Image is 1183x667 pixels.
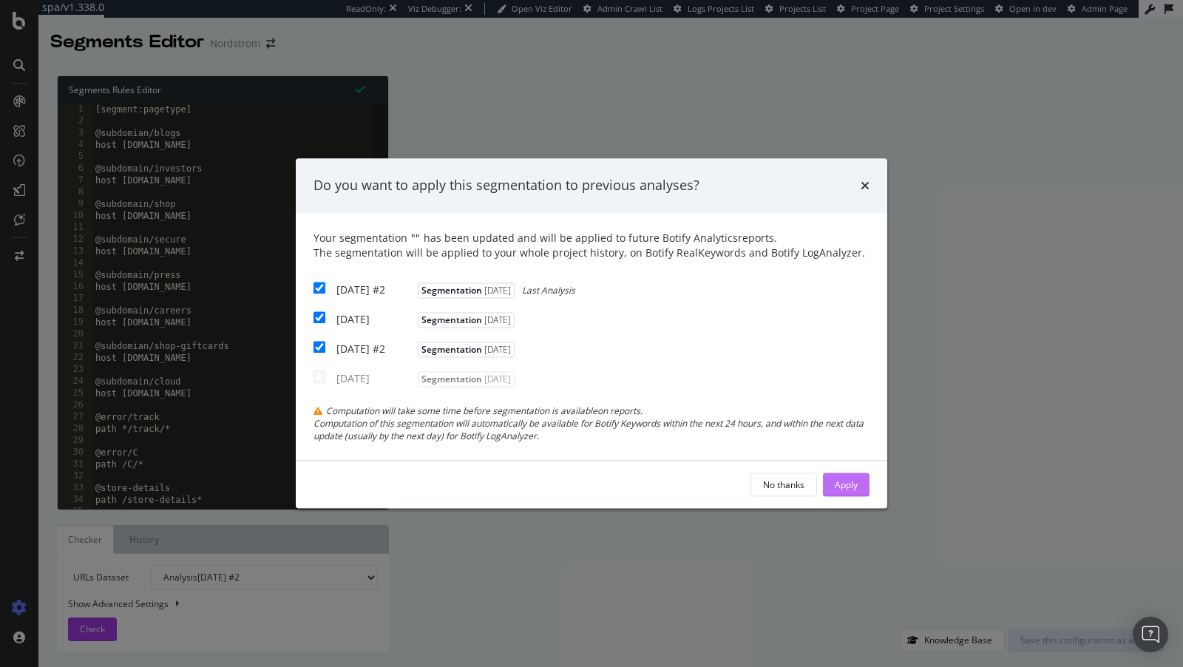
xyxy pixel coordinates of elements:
[336,282,414,297] div: [DATE] #2
[313,368,518,386] div: You can't apply it to more than 3 analyses at a time
[296,158,887,508] div: modal
[750,473,817,497] button: No thanks
[861,176,870,195] div: times
[418,371,515,387] span: Segmentation
[522,284,575,297] span: Last Analysis
[313,417,870,442] div: Computation of this segmentation will automatically be available for Botify Keywords within the n...
[313,176,699,195] div: Do you want to apply this segmentation to previous analyses?
[482,343,511,356] span: [DATE]
[482,314,511,326] span: [DATE]
[313,231,870,260] div: Your segmentation has been updated and will be applied to future Botify Analytics reports.
[326,404,643,417] span: Computation will take some time before segmentation is available on reports.
[418,342,515,357] span: Segmentation
[411,231,420,245] span: " "
[823,473,870,497] button: Apply
[1133,617,1168,652] div: Open Intercom Messenger
[336,371,414,386] div: [DATE]
[336,312,414,327] div: [DATE]
[482,284,511,297] span: [DATE]
[418,282,515,298] span: Segmentation
[418,312,515,328] span: Segmentation
[763,478,804,491] div: No thanks
[835,478,858,491] div: Apply
[482,373,511,385] span: [DATE]
[313,246,870,260] div: The segmentation will be applied to your whole project history, on Botify RealKeywords and Botify...
[336,342,414,356] div: [DATE] #2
